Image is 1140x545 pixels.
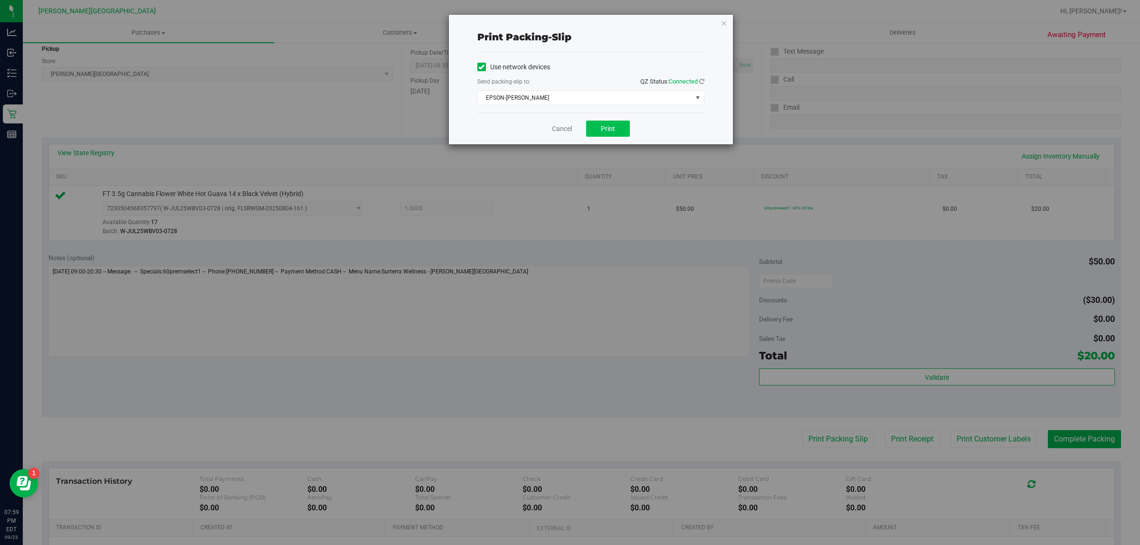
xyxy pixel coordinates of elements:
[9,469,38,498] iframe: Resource center
[586,121,630,137] button: Print
[601,125,615,132] span: Print
[669,78,698,85] span: Connected
[640,78,704,85] span: QZ Status:
[692,91,703,104] span: select
[477,31,571,43] span: Print packing-slip
[477,77,531,86] label: Send packing-slip to:
[28,468,39,479] iframe: Resource center unread badge
[552,124,572,134] a: Cancel
[478,91,692,104] span: EPSON-[PERSON_NAME]
[477,62,550,72] label: Use network devices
